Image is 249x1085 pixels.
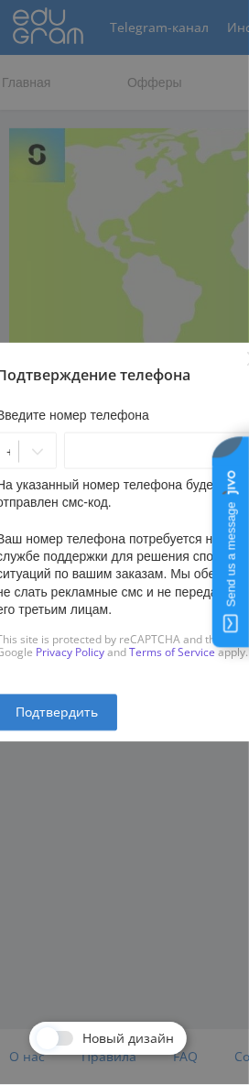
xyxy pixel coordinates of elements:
[16,706,98,720] span: Подтвердить
[36,645,104,661] a: Privacy Policy
[129,645,215,661] a: Terms of Service
[82,1032,174,1047] span: Новый дизайн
